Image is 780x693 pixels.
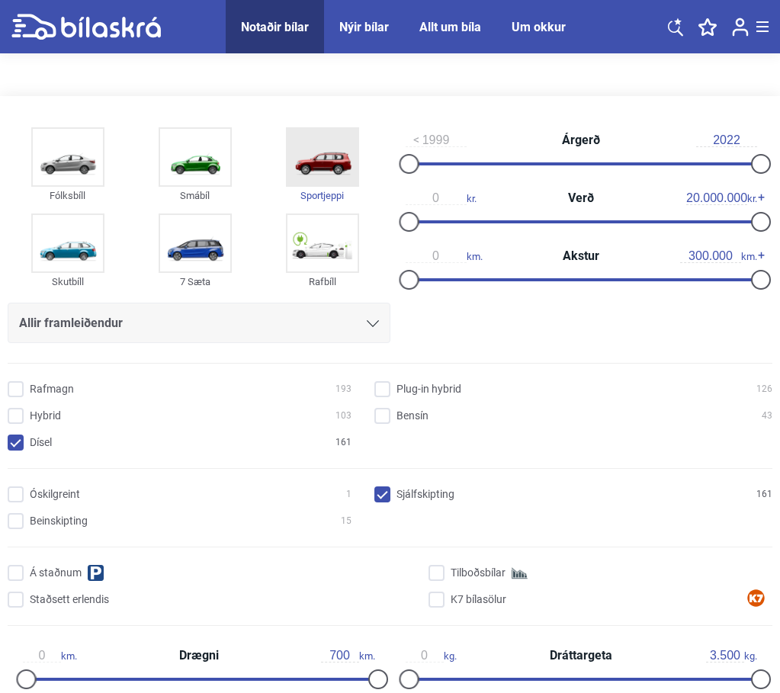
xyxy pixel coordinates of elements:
span: kr. [406,191,477,205]
div: 7 Sæta [159,273,232,290]
span: Á staðnum [30,565,82,581]
a: Allt um bíla [419,20,481,34]
span: 15 [341,513,351,529]
a: Um okkur [512,20,566,34]
span: kg. [706,649,757,663]
span: 126 [756,381,772,397]
span: 161 [335,435,351,451]
span: Dráttargeta [546,650,616,662]
img: user-login.svg [732,18,749,37]
span: K7 bílasölur [451,592,506,608]
span: Plug-in hybrid [396,381,461,397]
div: Sportjeppi [286,187,359,204]
span: Akstur [559,250,603,262]
span: 161 [756,486,772,502]
span: Rafmagn [30,381,74,397]
span: 103 [335,408,351,424]
div: Skutbíll [31,273,104,290]
span: 43 [762,408,772,424]
span: kr. [686,191,757,205]
span: Bensín [396,408,429,424]
span: km. [406,249,483,263]
span: Staðsett erlendis [30,592,109,608]
span: km. [321,649,375,663]
span: Árgerð [558,134,604,146]
span: Hybrid [30,408,61,424]
span: Verð [564,192,598,204]
div: Rafbíll [286,273,359,290]
span: 1 [346,486,351,502]
span: Tilboðsbílar [451,565,506,581]
span: km. [680,249,757,263]
a: Notaðir bílar [241,20,309,34]
a: Nýir bílar [339,20,389,34]
span: 193 [335,381,351,397]
span: Beinskipting [30,513,88,529]
span: km. [23,649,77,663]
span: Allir framleiðendur [19,313,123,334]
span: kg. [406,649,457,663]
div: Fólksbíll [31,187,104,204]
span: Dísel [30,435,52,451]
span: Sjálfskipting [396,486,454,502]
div: Smábíl [159,187,232,204]
span: Drægni [175,650,223,662]
span: Óskilgreint [30,486,80,502]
